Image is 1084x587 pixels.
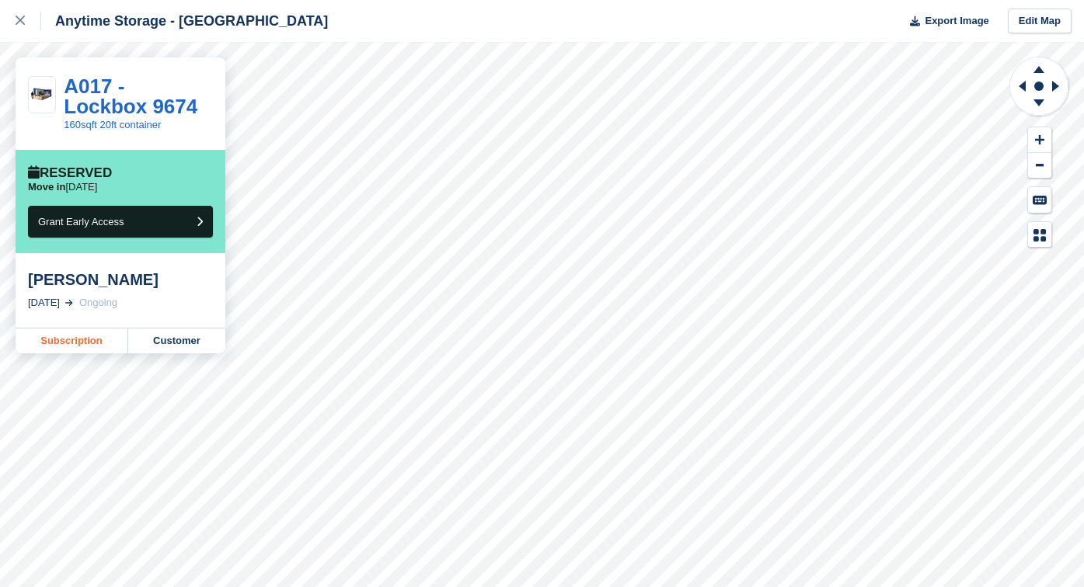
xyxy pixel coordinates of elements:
a: 160sqft 20ft container [64,119,161,130]
a: Edit Map [1008,9,1072,34]
img: arrow-right-light-icn-cde0832a797a2874e46488d9cf13f60e5c3a73dbe684e267c42b8395dfbc2abf.svg [65,300,73,306]
p: [DATE] [28,181,97,193]
div: [PERSON_NAME] [28,270,213,289]
button: Zoom Out [1028,153,1051,179]
div: Anytime Storage - [GEOGRAPHIC_DATA] [41,12,328,30]
button: Zoom In [1028,127,1051,153]
button: Map Legend [1028,222,1051,248]
a: Customer [128,328,225,353]
div: [DATE] [28,295,60,311]
button: Export Image [901,9,989,34]
span: Move in [28,181,65,193]
img: 20.jpg [29,85,55,105]
a: Subscription [16,328,128,353]
a: A017 - Lockbox 9674 [64,75,197,118]
div: Reserved [28,165,112,181]
div: Ongoing [79,295,117,311]
span: Export Image [925,13,988,29]
button: Keyboard Shortcuts [1028,187,1051,213]
button: Grant Early Access [28,206,213,238]
span: Grant Early Access [38,216,124,228]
